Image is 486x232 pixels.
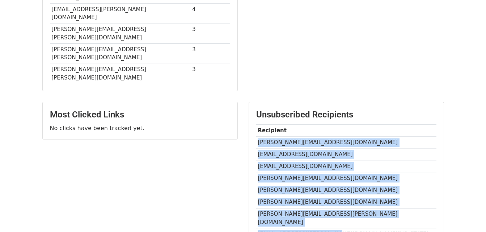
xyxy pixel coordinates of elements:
td: 3 [191,64,230,83]
td: [PERSON_NAME][EMAIL_ADDRESS][PERSON_NAME][DOMAIN_NAME] [50,23,191,44]
h3: Unsubscribed Recipients [256,109,436,120]
td: [PERSON_NAME][EMAIL_ADDRESS][DOMAIN_NAME] [256,184,436,196]
td: [EMAIL_ADDRESS][DOMAIN_NAME] [256,160,436,172]
td: 3 [191,23,230,44]
td: [PERSON_NAME][EMAIL_ADDRESS][DOMAIN_NAME] [256,172,436,184]
p: No clicks have been tracked yet. [50,124,230,132]
td: [PERSON_NAME][EMAIL_ADDRESS][PERSON_NAME][DOMAIN_NAME] [50,64,191,83]
td: [PERSON_NAME][EMAIL_ADDRESS][DOMAIN_NAME] [256,196,436,208]
h3: Most Clicked Links [50,109,230,120]
td: 4 [191,3,230,23]
td: [EMAIL_ADDRESS][DOMAIN_NAME] [256,149,436,160]
td: [PERSON_NAME][EMAIL_ADDRESS][PERSON_NAME][DOMAIN_NAME] [256,208,436,228]
td: [PERSON_NAME][EMAIL_ADDRESS][DOMAIN_NAME] [256,136,436,148]
td: [PERSON_NAME][EMAIL_ADDRESS][PERSON_NAME][DOMAIN_NAME] [50,43,191,64]
iframe: Chat Widget [450,197,486,232]
th: Recipient [256,124,436,136]
td: [EMAIL_ADDRESS][PERSON_NAME][DOMAIN_NAME] [50,3,191,23]
td: 3 [191,43,230,64]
